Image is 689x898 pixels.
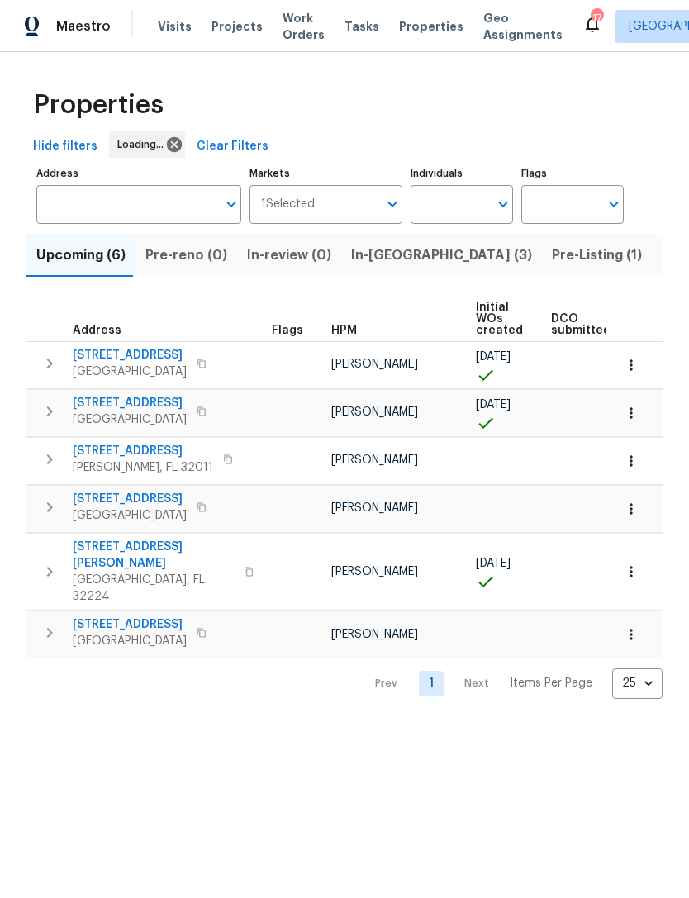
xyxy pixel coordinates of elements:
[331,629,418,640] span: [PERSON_NAME]
[145,244,227,267] span: Pre-reno (0)
[551,313,611,336] span: DCO submitted
[73,572,234,605] span: [GEOGRAPHIC_DATA], FL 32224
[344,21,379,32] span: Tasks
[476,302,523,336] span: Initial WOs created
[476,351,511,363] span: [DATE]
[36,169,241,178] label: Address
[33,97,164,113] span: Properties
[399,18,463,35] span: Properties
[36,244,126,267] span: Upcoming (6)
[73,363,187,380] span: [GEOGRAPHIC_DATA]
[476,399,511,411] span: [DATE]
[73,633,187,649] span: [GEOGRAPHIC_DATA]
[33,136,97,157] span: Hide filters
[220,192,243,216] button: Open
[331,502,418,514] span: [PERSON_NAME]
[510,675,592,691] p: Items Per Page
[492,192,515,216] button: Open
[521,169,624,178] label: Flags
[591,10,602,26] div: 17
[73,491,187,507] span: [STREET_ADDRESS]
[552,244,642,267] span: Pre-Listing (1)
[272,325,303,336] span: Flags
[359,668,663,699] nav: Pagination Navigation
[283,10,325,43] span: Work Orders
[331,566,418,577] span: [PERSON_NAME]
[261,197,315,211] span: 1 Selected
[331,406,418,418] span: [PERSON_NAME]
[73,411,187,428] span: [GEOGRAPHIC_DATA]
[73,347,187,363] span: [STREET_ADDRESS]
[117,136,170,153] span: Loading...
[483,10,563,43] span: Geo Assignments
[26,131,104,162] button: Hide filters
[73,395,187,411] span: [STREET_ADDRESS]
[73,325,121,336] span: Address
[73,539,234,572] span: [STREET_ADDRESS][PERSON_NAME]
[419,671,444,696] a: Goto page 1
[190,131,275,162] button: Clear Filters
[249,169,403,178] label: Markets
[56,18,111,35] span: Maestro
[211,18,263,35] span: Projects
[612,662,663,705] div: 25
[197,136,268,157] span: Clear Filters
[73,507,187,524] span: [GEOGRAPHIC_DATA]
[476,558,511,569] span: [DATE]
[331,454,418,466] span: [PERSON_NAME]
[247,244,331,267] span: In-review (0)
[73,616,187,633] span: [STREET_ADDRESS]
[158,18,192,35] span: Visits
[331,325,357,336] span: HPM
[351,244,532,267] span: In-[GEOGRAPHIC_DATA] (3)
[73,443,213,459] span: [STREET_ADDRESS]
[381,192,404,216] button: Open
[73,459,213,476] span: [PERSON_NAME], FL 32011
[602,192,625,216] button: Open
[411,169,513,178] label: Individuals
[109,131,185,158] div: Loading...
[331,359,418,370] span: [PERSON_NAME]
